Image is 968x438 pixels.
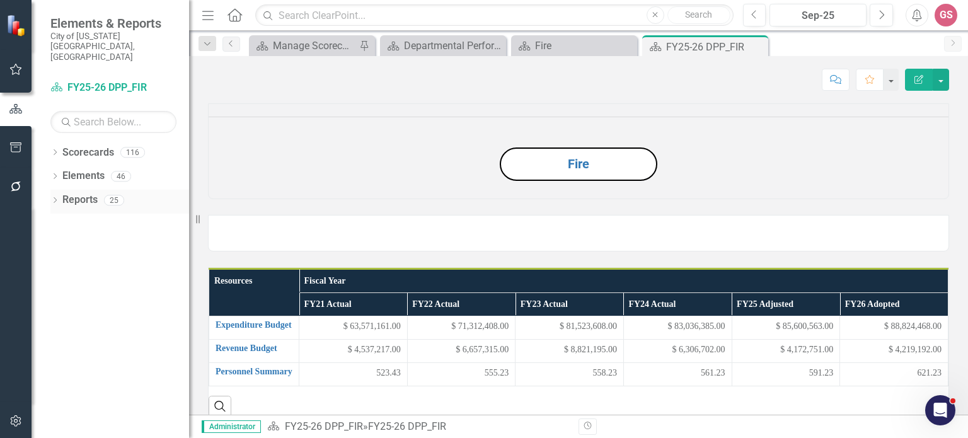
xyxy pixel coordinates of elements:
button: Search [667,6,730,24]
div: Departmental Performance Plans - 3 Columns [404,38,503,54]
div: » [267,420,569,434]
div: Manage Scorecards [273,38,356,54]
span: $ 63,571,161.00 [343,320,401,333]
a: FY25-26 DPP_FIR [285,420,363,432]
span: $ 4,219,192.00 [889,343,942,356]
td: Double-Click to Edit [840,339,948,362]
span: $ 85,600,563.00 [776,320,833,333]
div: 25 [104,195,124,205]
a: Fire [514,38,634,54]
a: Manage Scorecards [252,38,356,54]
button: Sep-25 [769,4,867,26]
td: Double-Click to Edit [623,362,732,386]
td: Double-Click to Edit [840,362,948,386]
td: Double-Click to Edit [407,339,516,362]
td: Double-Click to Edit [299,362,408,386]
span: $ 88,824,468.00 [884,320,942,333]
a: Departmental Performance Plans - 3 Columns [383,38,503,54]
a: Elements [62,169,105,183]
span: 561.23 [701,367,725,379]
span: $ 6,306,702.00 [672,343,725,356]
a: Revenue Budget [216,343,292,353]
button: GS [935,4,957,26]
small: City of [US_STATE][GEOGRAPHIC_DATA], [GEOGRAPHIC_DATA] [50,31,176,62]
span: $ 4,537,217.00 [348,343,401,356]
td: Double-Click to Edit [623,339,732,362]
span: $ 71,312,408.00 [451,320,509,333]
span: 621.23 [918,367,942,379]
span: Search [685,9,712,20]
span: 523.43 [376,367,401,379]
td: Double-Click to Edit [732,339,840,362]
a: Expenditure Budget [216,320,292,330]
td: Double-Click to Edit [732,362,840,386]
td: Double-Click to Edit [407,316,516,339]
td: Double-Click to Edit [407,362,516,386]
td: Double-Click to Edit [623,316,732,339]
span: 555.23 [485,367,509,379]
a: Scorecards [62,146,114,160]
div: FY25-26 DPP_FIR [666,39,765,55]
span: $ 4,172,751.00 [780,343,833,356]
div: 116 [120,147,145,158]
td: Double-Click to Edit [840,316,948,339]
td: Double-Click to Edit Right Click for Context Menu [209,339,299,362]
a: Reports [62,193,98,207]
td: Double-Click to Edit Right Click for Context Menu [209,316,299,339]
td: Double-Click to Edit Right Click for Context Menu [209,362,299,386]
span: $ 8,821,195.00 [564,343,617,356]
span: $ 81,523,608.00 [560,320,617,333]
span: $ 6,657,315.00 [456,343,509,356]
span: $ 83,036,385.00 [668,320,725,333]
a: Fire [568,156,589,171]
iframe: Intercom live chat [925,395,955,425]
td: Double-Click to Edit [299,339,408,362]
span: 591.23 [809,367,834,379]
span: Elements & Reports [50,16,176,31]
a: FY25-26 DPP_FIR [50,81,176,95]
img: ClearPoint Strategy [6,14,28,37]
input: Search Below... [50,111,176,133]
span: 558.23 [592,367,617,379]
span: Administrator [202,420,261,433]
div: 46 [111,171,131,182]
td: Double-Click to Edit [516,339,624,362]
td: Double-Click to Edit [732,316,840,339]
div: Fire [535,38,634,54]
div: FY25-26 DPP_FIR [368,420,446,432]
div: Sep-25 [774,8,862,23]
a: Personnel Summary [216,367,292,376]
td: Double-Click to Edit [516,316,624,339]
td: Double-Click to Edit [516,362,624,386]
td: Double-Click to Edit [299,316,408,339]
input: Search ClearPoint... [255,4,733,26]
button: Fire [500,147,657,181]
